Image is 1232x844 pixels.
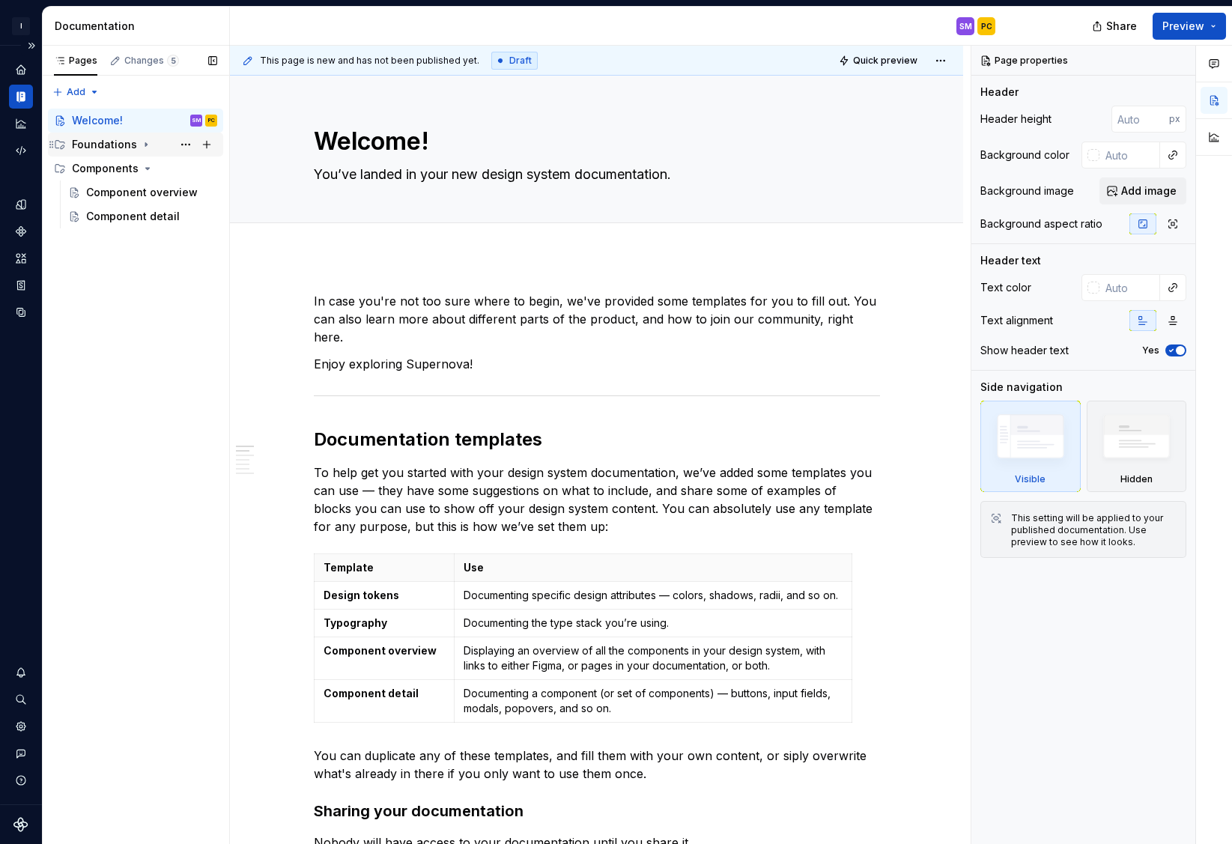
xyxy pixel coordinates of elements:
div: SM [959,20,972,32]
p: px [1169,113,1180,125]
div: I [12,17,30,35]
a: Component detail [62,204,223,228]
div: Welcome! [72,113,123,128]
div: Visible [1015,473,1046,485]
div: Show header text [980,343,1069,358]
button: Expand sidebar [21,35,42,56]
div: Background image [980,183,1074,198]
button: Search ⌘K [9,687,33,711]
div: Pages [54,55,97,67]
div: Header height [980,112,1052,127]
p: You can duplicate any of these templates, and fill them with your own content, or siply overwrite... [314,747,880,783]
span: Draft [509,55,532,67]
div: Component overview [86,185,198,200]
input: Auto [1099,142,1160,169]
span: 5 [167,55,179,67]
div: Foundations [48,133,223,157]
svg: Supernova Logo [13,817,28,832]
p: Enjoy exploring Supernova! [314,355,880,373]
div: Text color [980,280,1031,295]
div: Visible [980,401,1081,492]
p: Documenting specific design attributes — colors, shadows, radii, and so on. [464,588,843,603]
textarea: Welcome! [311,124,877,160]
a: Design tokens [9,192,33,216]
div: Background aspect ratio [980,216,1102,231]
strong: Typography [324,616,387,629]
a: Analytics [9,112,33,136]
button: Add image [1099,177,1186,204]
a: Welcome!SMPC [48,109,223,133]
p: In case you're not too sure where to begin, we've provided some templates for you to fill out. Yo... [314,292,880,346]
a: Component overview [62,180,223,204]
p: Use [464,560,843,575]
button: Add [48,82,104,103]
button: Share [1084,13,1147,40]
span: Add [67,86,85,98]
button: Quick preview [834,50,924,71]
h3: Sharing your documentation [314,801,880,822]
div: Background color [980,148,1069,163]
a: Documentation [9,85,33,109]
a: Settings [9,714,33,738]
input: Auto [1111,106,1169,133]
div: Hidden [1087,401,1187,492]
div: Foundations [72,137,137,152]
div: Header [980,85,1019,100]
textarea: You’ve landed in your new design system documentation. [311,163,877,186]
span: Preview [1162,19,1204,34]
p: Documenting the type stack you’re using. [464,616,843,631]
div: Documentation [55,19,223,34]
span: Add image [1121,183,1177,198]
div: Component detail [86,209,180,224]
button: I [3,10,39,42]
h2: Documentation templates [314,428,880,452]
div: Side navigation [980,380,1063,395]
span: This page is new and has not been published yet. [260,55,479,67]
div: Components [48,157,223,180]
p: Displaying an overview of all the components in your design system, with links to either Figma, o... [464,643,843,673]
a: Data sources [9,300,33,324]
button: Contact support [9,741,33,765]
a: Components [9,219,33,243]
a: Home [9,58,33,82]
p: Template [324,560,445,575]
div: PC [208,113,215,128]
div: Text alignment [980,313,1053,328]
div: Components [72,161,139,176]
label: Yes [1142,344,1159,356]
button: Preview [1153,13,1226,40]
div: Header text [980,253,1041,268]
p: Documenting a component (or set of components) — buttons, input fields, modals, popovers, and so on. [464,686,843,716]
span: Quick preview [853,55,917,67]
button: Notifications [9,661,33,684]
a: Storybook stories [9,273,33,297]
a: Code automation [9,139,33,163]
span: Share [1106,19,1137,34]
div: Changes [124,55,179,67]
div: PC [981,20,992,32]
div: SM [192,113,201,128]
div: This setting will be applied to your published documentation. Use preview to see how it looks. [1011,512,1177,548]
strong: Design tokens [324,589,399,601]
p: To help get you started with your design system documentation, we’ve added some templates you can... [314,464,880,535]
strong: Component overview [324,644,437,657]
div: Page tree [48,109,223,228]
input: Auto [1099,274,1160,301]
strong: Component detail [324,687,419,699]
a: Assets [9,246,33,270]
div: Hidden [1120,473,1153,485]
